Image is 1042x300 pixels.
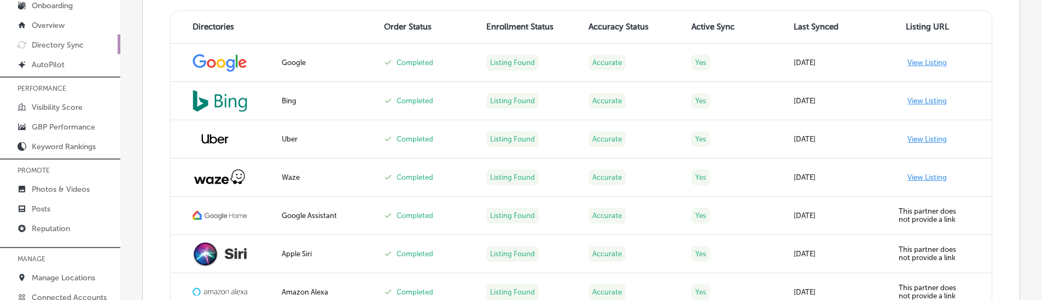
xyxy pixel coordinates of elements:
[171,11,275,44] th: Directories
[282,250,371,258] div: Apple Siri
[397,58,433,67] label: Completed
[691,169,710,185] label: Yes
[907,97,947,105] a: View Listing
[282,211,371,220] div: Google Assistant
[691,93,710,109] label: Yes
[193,90,247,112] img: bing_Jjgns0f.png
[486,55,539,70] label: Listing Found
[889,11,992,44] th: Listing URL
[486,246,539,262] label: Listing Found
[193,52,247,73] img: google.png
[486,169,539,185] label: Listing Found
[397,173,433,181] label: Completed
[907,173,947,181] a: View Listing
[899,207,956,223] label: This partner does not provide a link
[397,135,433,143] label: Completed
[397,288,433,296] label: Completed
[282,97,371,105] div: Bing
[907,135,947,143] a: View Listing
[589,55,626,70] label: Accurate
[397,250,433,258] label: Completed
[282,173,371,181] div: Waze
[486,284,539,300] label: Listing Found
[282,288,371,296] div: Amazon Alexa
[397,97,433,105] label: Completed
[589,208,626,223] label: Accurate
[32,122,95,132] p: GBP Performance
[589,246,626,262] label: Accurate
[787,44,889,82] td: [DATE]
[787,82,889,120] td: [DATE]
[691,208,710,223] label: Yes
[582,11,684,44] th: Accuracy Status
[589,284,626,300] label: Accurate
[691,284,710,300] label: Yes
[787,120,889,158] td: [DATE]
[787,11,889,44] th: Last Synced
[193,241,247,267] img: Siri-logo.png
[32,1,73,10] p: Onboarding
[32,273,95,283] p: Manage Locations
[899,245,956,262] label: This partner does not provide a link
[589,169,626,185] label: Accurate
[32,204,50,214] p: Posts
[32,224,70,233] p: Reputation
[691,246,710,262] label: Yes
[787,235,889,273] td: [DATE]
[397,211,433,220] label: Completed
[589,131,626,147] label: Accurate
[787,158,889,197] td: [DATE]
[32,103,83,112] p: Visibility Score
[282,58,371,67] div: Google
[193,168,247,186] img: waze.png
[193,286,247,297] img: amazon-alexa.png
[486,208,539,223] label: Listing Found
[685,11,787,44] th: Active Sync
[486,93,539,109] label: Listing Found
[193,210,247,221] img: google-home.png
[907,58,947,67] a: View Listing
[486,131,539,147] label: Listing Found
[193,125,237,152] img: uber.png
[32,142,96,151] p: Keyword Rankings
[691,55,710,70] label: Yes
[787,197,889,235] td: [DATE]
[899,284,956,300] label: This partner does not provide a link
[32,40,84,50] p: Directory Sync
[691,131,710,147] label: Yes
[589,93,626,109] label: Accurate
[32,21,65,30] p: Overview
[282,135,371,143] div: Uber
[480,11,582,44] th: Enrollment Status
[377,11,480,44] th: Order Status
[32,60,65,69] p: AutoPilot
[32,185,90,194] p: Photos & Videos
